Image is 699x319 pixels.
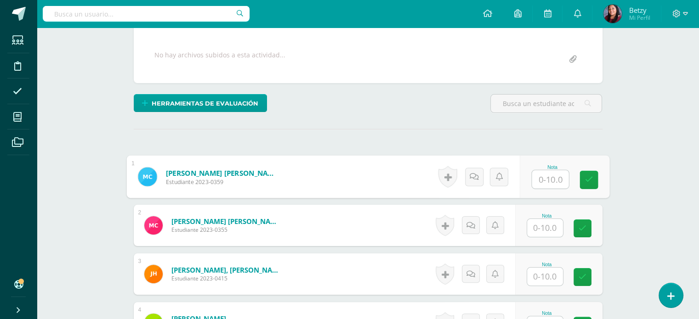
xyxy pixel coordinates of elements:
div: Nota [527,311,567,316]
input: Busca un usuario... [43,6,250,22]
img: b8a1f666172d78f0c8b93327d6bcbe88.png [144,265,163,283]
img: 9baebdee36c1db1ff3f68eb5e193a1de.png [138,167,157,186]
span: Estudiante 2023-0415 [171,274,282,282]
span: Estudiante 2023-0355 [171,226,282,234]
input: 0-10.0 [532,170,568,189]
div: Nota [531,164,573,169]
a: [PERSON_NAME], [PERSON_NAME] [171,265,282,274]
span: Herramientas de evaluación [152,95,258,112]
img: e20c056e760d61668cf604768a818bc7.png [144,216,163,235]
div: Nota [527,262,567,267]
div: Nota [527,213,567,218]
input: Busca un estudiante aquí... [491,95,602,112]
span: Mi Perfil [629,14,650,22]
a: [PERSON_NAME] [PERSON_NAME] [171,217,282,226]
input: 0-10.0 [527,219,563,237]
img: e3ef1c2e9fb4cf0091d72784ffee823d.png [603,5,622,23]
a: [PERSON_NAME] [PERSON_NAME] [165,168,279,178]
a: Herramientas de evaluación [134,94,267,112]
span: Estudiante 2023-0359 [165,178,279,186]
input: 0-10.0 [527,268,563,285]
span: Betzy [629,6,650,15]
div: No hay archivos subidos a esta actividad... [154,50,285,68]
